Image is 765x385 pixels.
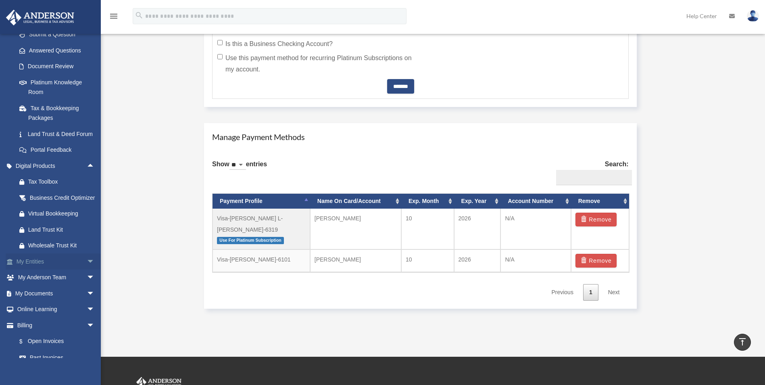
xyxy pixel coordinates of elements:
span: arrow_drop_down [87,285,103,302]
span: arrow_drop_down [87,270,103,286]
a: Document Review [11,59,107,75]
a: Tax Toolbox [11,174,107,190]
td: N/A [500,209,571,250]
input: Search: [556,170,632,185]
td: Visa-[PERSON_NAME] L-[PERSON_NAME]-6319 [213,209,310,250]
a: Previous [545,284,579,301]
input: Is this a Business Checking Account? [217,40,223,45]
div: Business Credit Optimizer [28,193,97,203]
div: Virtual Bookkeeping [28,209,97,219]
td: [PERSON_NAME] [310,249,401,272]
a: $Open Invoices [11,333,107,350]
a: Past Invoices [11,349,107,366]
th: Exp. Month: activate to sort column ascending [401,194,454,209]
a: Land Trust Kit [11,222,107,238]
th: Exp. Year: activate to sort column ascending [454,194,501,209]
a: Online Learningarrow_drop_down [6,301,107,318]
button: Remove [575,213,617,226]
th: Remove: activate to sort column ascending [571,194,629,209]
a: My Documentsarrow_drop_down [6,285,107,301]
label: Show entries [212,159,267,178]
div: Tax Toolbox [28,177,97,187]
a: Submit a Question [11,27,107,43]
button: Remove [575,254,617,268]
td: 10 [401,249,454,272]
span: arrow_drop_down [87,317,103,334]
td: [PERSON_NAME] [310,209,401,250]
label: Search: [553,159,629,185]
label: Use this payment method for recurring Platinum Subscriptions on my account. [217,52,414,75]
td: N/A [500,249,571,272]
td: 10 [401,209,454,250]
td: 2026 [454,249,501,272]
a: Wholesale Trust Kit [11,238,107,254]
span: arrow_drop_down [87,253,103,270]
span: $ [24,337,28,347]
a: Platinum Knowledge Room [11,74,107,100]
label: Is this a Business Checking Account? [217,38,414,50]
select: Showentries [229,161,246,170]
th: Name On Card/Account: activate to sort column ascending [310,194,401,209]
i: search [135,11,144,20]
td: 2026 [454,209,501,250]
a: menu [109,14,119,21]
a: vertical_align_top [734,334,751,351]
a: Land Trust & Deed Forum [11,126,107,142]
div: Land Trust Kit [28,225,97,235]
a: Portal Feedback [11,142,107,158]
input: Use this payment method for recurring Platinum Subscriptions on my account. [217,54,223,59]
td: Visa-[PERSON_NAME]-6101 [213,249,310,272]
a: Answered Questions [11,42,107,59]
i: vertical_align_top [738,337,747,347]
span: arrow_drop_up [87,158,103,174]
a: Next [602,284,626,301]
a: 1 [583,284,598,301]
span: Use For Platinum Subscription [217,237,284,244]
a: Virtual Bookkeeping [11,206,107,222]
i: menu [109,11,119,21]
img: Anderson Advisors Platinum Portal [4,10,77,25]
th: Account Number: activate to sort column ascending [500,194,571,209]
img: User Pic [747,10,759,22]
a: Digital Productsarrow_drop_up [6,158,107,174]
h4: Manage Payment Methods [212,131,629,142]
div: Wholesale Trust Kit [28,241,97,251]
a: My Anderson Teamarrow_drop_down [6,270,107,286]
a: Tax & Bookkeeping Packages [11,100,107,126]
a: Business Credit Optimizer [11,190,107,206]
span: arrow_drop_down [87,301,103,318]
a: Billingarrow_drop_down [6,317,107,333]
a: My Entitiesarrow_drop_down [6,253,107,270]
th: Payment Profile: activate to sort column descending [213,194,310,209]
